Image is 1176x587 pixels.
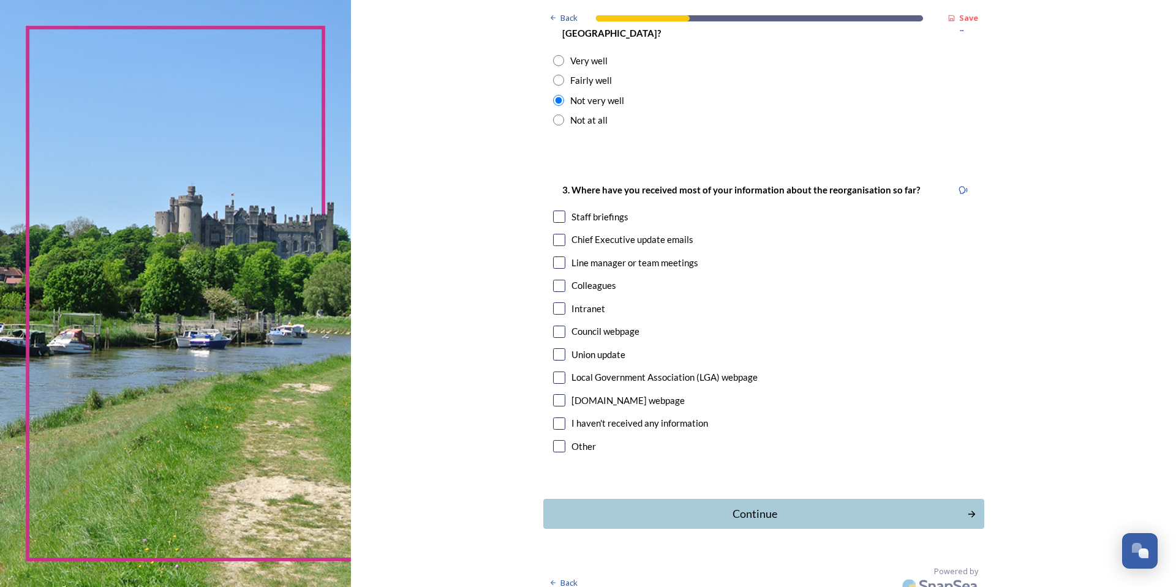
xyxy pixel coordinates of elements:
[550,506,961,522] div: Continue
[934,566,978,577] span: Powered by
[571,324,639,338] div: Council webpage
[570,54,608,68] div: Very well
[560,12,578,24] span: Back
[571,256,698,270] div: Line manager or team meetings
[571,279,616,293] div: Colleagues
[571,394,685,408] div: [DOMAIN_NAME] webpage
[543,499,984,529] button: Continue
[571,416,708,430] div: I haven't received any information
[562,184,920,195] strong: 3. Where have you received most of your information about the reorganisation so far?
[1122,533,1158,569] button: Open Chat
[959,12,978,23] strong: Save
[571,210,628,224] div: Staff briefings
[571,439,596,454] div: Other
[571,370,758,384] div: Local Government Association (LGA) webpage
[570,113,608,127] div: Not at all
[571,233,693,247] div: Chief Executive update emails
[571,302,605,316] div: Intranet
[571,348,625,362] div: Union update
[570,94,624,108] div: Not very well
[570,73,612,88] div: Fairly well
